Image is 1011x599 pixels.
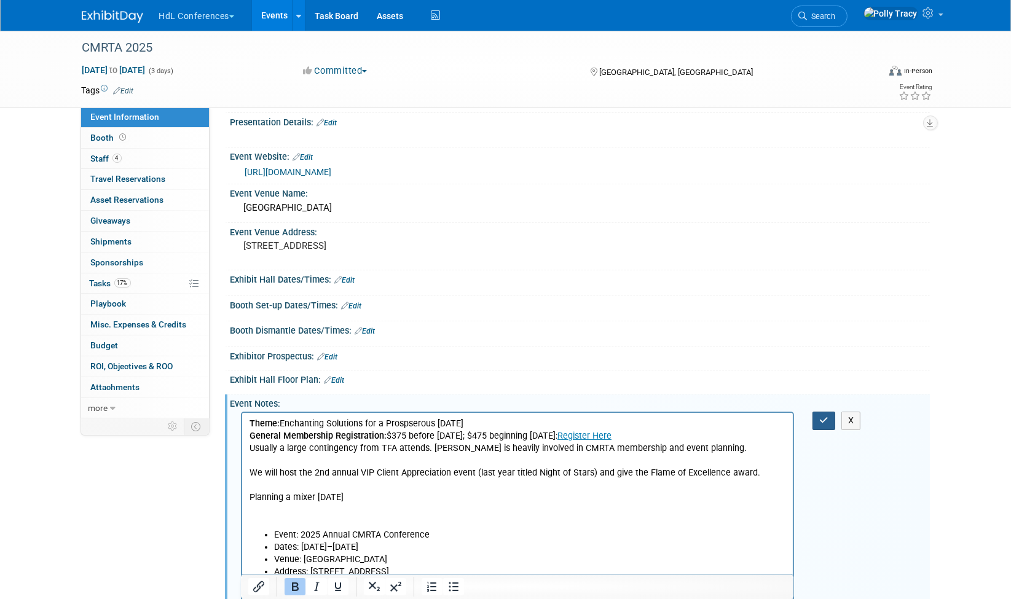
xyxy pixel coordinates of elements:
[91,237,132,246] span: Shipments
[81,294,209,314] a: Playbook
[114,87,134,95] a: Edit
[355,327,376,335] a: Edit
[89,403,108,413] span: more
[91,112,160,122] span: Event Information
[791,6,848,27] a: Search
[81,377,209,397] a: Attachments
[81,107,209,127] a: Event Information
[82,65,146,76] span: [DATE] [DATE]
[385,578,406,595] button: Superscript
[903,66,932,76] div: In-Person
[81,169,209,189] a: Travel Reservations
[245,167,332,177] a: [URL][DOMAIN_NAME]
[81,190,209,210] a: Asset Reservations
[317,119,337,127] a: Edit
[91,382,140,392] span: Attachments
[81,253,209,273] a: Sponsorships
[230,347,930,363] div: Exhibitor Prospectus:
[7,5,545,165] body: Rich Text Area. Press ALT-0 for help.
[230,296,930,312] div: Booth Set-up Dates/Times:
[81,211,209,231] a: Giveaways
[91,361,173,371] span: ROI, Objectives & ROO
[91,340,119,350] span: Budget
[81,149,209,169] a: Staff4
[808,12,836,21] span: Search
[81,232,209,252] a: Shipments
[863,7,918,20] img: Polly Tracy
[342,302,362,310] a: Edit
[230,394,930,410] div: Event Notes:
[230,370,930,386] div: Exhibit Hall Floor Plan:
[32,116,545,128] p: Event: 2025 Annual CMRTA Conference
[335,276,355,284] a: Edit
[240,198,921,217] div: [GEOGRAPHIC_DATA]
[163,418,184,434] td: Personalize Event Tab Strip
[114,278,131,288] span: 17%
[81,315,209,335] a: Misc. Expenses & Credits
[117,133,129,142] span: Booth not reserved yet
[81,398,209,418] a: more
[32,153,545,165] p: Address: [STREET_ADDRESS]
[230,321,930,337] div: Booth Dismantle Dates/Times:
[443,578,464,595] button: Bullet list
[91,319,187,329] span: Misc. Expenses & Credits
[81,356,209,377] a: ROI, Objectives & ROO
[806,64,933,82] div: Event Format
[285,578,305,595] button: Bold
[32,141,545,153] p: Venue: [GEOGRAPHIC_DATA]
[599,68,753,77] span: [GEOGRAPHIC_DATA], [GEOGRAPHIC_DATA]
[299,65,372,77] button: Committed
[82,84,134,96] td: Tags
[112,154,122,163] span: 4
[148,67,174,75] span: (3 days)
[248,578,269,595] button: Insert/edit link
[81,335,209,356] a: Budget
[81,128,209,148] a: Booth
[242,413,793,577] iframe: Rich Text Area
[889,66,902,76] img: Format-Inperson.png
[91,174,166,184] span: Travel Reservations
[184,418,209,434] td: Toggle Event Tabs
[91,154,122,163] span: Staff
[91,216,131,225] span: Giveaways
[108,65,120,75] span: to
[318,353,338,361] a: Edit
[7,5,545,92] p: Enchanting Solutions for a Prospserous [DATE] $375 before [DATE]; $475 beginning [DATE]: Usually ...
[230,270,930,286] div: Exhibit Hall Dates/Times:
[244,240,508,251] pre: [STREET_ADDRESS]
[82,10,143,23] img: ExhibitDay
[841,412,861,429] button: X
[91,133,129,143] span: Booth
[306,578,327,595] button: Italic
[293,153,313,162] a: Edit
[7,18,144,28] b: General Membership Registration:
[899,84,932,90] div: Event Rating
[7,6,37,16] b: Theme:
[315,18,369,28] a: Register Here
[230,223,930,238] div: Event Venue Address:
[230,184,930,200] div: Event Venue Name:
[364,578,385,595] button: Subscript
[422,578,443,595] button: Numbered list
[32,128,545,141] p: Dates: [DATE]–[DATE]
[91,257,144,267] span: Sponsorships
[230,147,930,163] div: Event Website:
[81,273,209,294] a: Tasks17%
[325,376,345,385] a: Edit
[91,195,164,205] span: Asset Reservations
[230,113,930,129] div: Presentation Details:
[328,578,348,595] button: Underline
[78,37,860,59] div: CMRTA 2025
[90,278,131,288] span: Tasks
[91,299,127,308] span: Playbook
